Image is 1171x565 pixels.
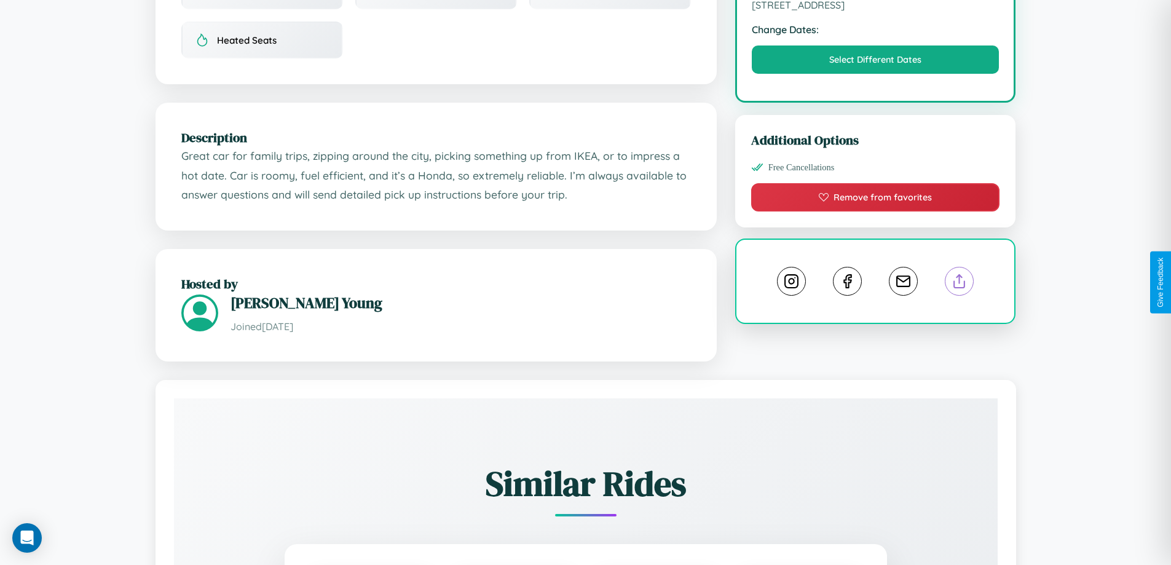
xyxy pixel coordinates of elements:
strong: Change Dates: [752,23,999,36]
p: Great car for family trips, zipping around the city, picking something up from IKEA, or to impres... [181,146,691,205]
h2: Description [181,128,691,146]
span: Free Cancellations [768,162,835,173]
div: Give Feedback [1156,258,1165,307]
h2: Similar Rides [217,460,955,507]
h2: Hosted by [181,275,691,293]
div: Open Intercom Messenger [12,523,42,553]
span: Heated Seats [217,34,277,46]
h3: [PERSON_NAME] Young [231,293,691,313]
button: Select Different Dates [752,45,999,74]
h3: Additional Options [751,131,1000,149]
p: Joined [DATE] [231,318,691,336]
button: Remove from favorites [751,183,1000,211]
